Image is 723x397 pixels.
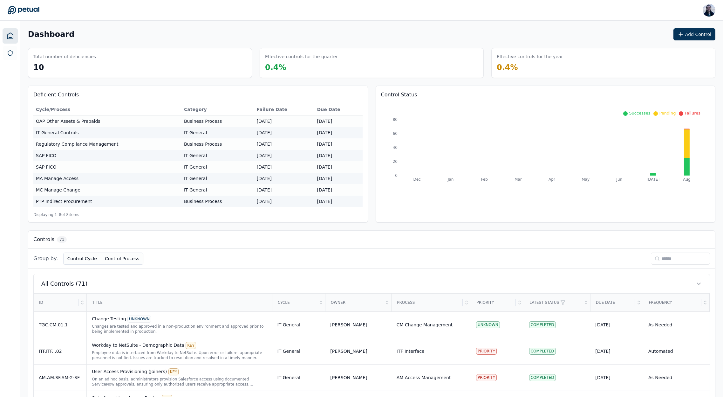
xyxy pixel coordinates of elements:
h3: Deficient Controls [33,91,363,99]
tspan: Apr [549,177,555,182]
td: MA Manage Access [33,173,181,184]
div: Completed [529,374,556,381]
td: [DATE] [254,184,315,196]
div: UNKNOWN [476,321,500,328]
tspan: 80 [392,117,397,122]
td: [DATE] [315,150,363,161]
td: [DATE] [315,184,363,196]
td: MC Manage Change [33,184,181,196]
td: IT General [181,127,254,138]
h3: Total number of deficiencies [33,53,96,60]
div: KEY [186,342,196,349]
td: IT General [272,338,325,364]
button: Control Process [101,253,143,265]
div: Process [392,294,463,311]
tspan: [DATE] [646,177,659,182]
a: Dashboard [3,28,18,44]
div: Latest Status [524,294,582,311]
span: Displaying 1– 8 of 8 items [33,212,79,217]
td: SAP FICO [33,161,181,173]
div: [PERSON_NAME] [330,322,367,328]
td: IT General [181,184,254,196]
div: AM.AM.SF.AM-2-SF [39,374,81,381]
img: Roberto Fernandez [703,4,715,17]
div: UNKNOWN [127,316,151,323]
div: Completed [529,348,556,355]
td: Business Process [181,196,254,207]
td: SAP FICO [33,150,181,161]
div: PRIORITY [476,374,497,381]
td: Business Process [181,138,254,150]
tspan: 40 [392,145,397,150]
div: CM Change Management [397,322,453,328]
th: Category [181,104,254,115]
td: [DATE] [254,138,315,150]
td: IT General [181,150,254,161]
button: Control Cycle [63,253,101,265]
td: Regulatory Compliance Management [33,138,181,150]
tspan: 60 [392,131,397,136]
div: Frequency [644,294,701,311]
div: Priority [471,294,516,311]
td: [DATE] [315,138,363,150]
span: All Controls (71) [41,279,87,288]
td: Business Process [181,115,254,127]
div: Owner [326,294,383,311]
tspan: Dec [413,177,420,182]
tspan: 0 [395,173,398,178]
td: [DATE] [315,161,363,173]
td: [DATE] [254,127,315,138]
td: [DATE] [315,127,363,138]
div: Cycle [273,294,317,311]
td: IT General [181,173,254,184]
div: KEY [168,368,179,375]
td: [DATE] [315,115,363,127]
td: IT General Controls [33,127,181,138]
td: [DATE] [254,173,315,184]
td: IT General [272,364,325,391]
div: ITF.ITF...02 [39,348,81,354]
div: AM Access Management [397,374,451,381]
span: 10 [33,63,44,72]
div: [DATE] [595,374,638,381]
h3: Controls [33,236,54,243]
tspan: Jan [447,177,453,182]
h3: Effective controls for the year [497,53,563,60]
div: TGC.CM.01.1 [39,322,81,328]
th: Failure Date [254,104,315,115]
div: [PERSON_NAME] [330,374,367,381]
tspan: Mar [515,177,522,182]
td: PTP Indirect Procurement [33,196,181,207]
span: Failures [685,111,700,115]
td: [DATE] [315,196,363,207]
button: All Controls (71) [34,274,710,293]
td: [DATE] [254,115,315,127]
h3: Control Status [381,91,710,99]
div: Completed [529,321,556,328]
td: OAP Other Assets & Prepaids [33,115,181,127]
h3: Effective controls for the quarter [265,53,338,60]
span: 0.4 % [497,63,518,72]
div: Change Testing [92,316,267,323]
div: Changes are tested and approved in a non-production environment and approved prior to being imple... [92,324,267,334]
span: 71 [57,236,67,243]
div: ID [34,294,78,311]
td: [DATE] [254,150,315,161]
td: Automated [643,338,710,364]
td: [DATE] [254,196,315,207]
a: SOC 1 Reports [3,46,17,60]
td: As Needed [643,311,710,338]
span: Group by: [33,255,58,262]
td: [DATE] [315,173,363,184]
th: Due Date [315,104,363,115]
td: IT General [272,311,325,338]
div: PRIORITY [476,348,497,355]
span: Pending [659,111,676,115]
tspan: Aug [683,177,690,182]
div: ITF Interface [397,348,425,354]
div: [PERSON_NAME] [330,348,367,354]
a: Go to Dashboard [8,6,39,15]
div: [DATE] [595,348,638,354]
td: [DATE] [254,161,315,173]
tspan: Jun [616,177,622,182]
